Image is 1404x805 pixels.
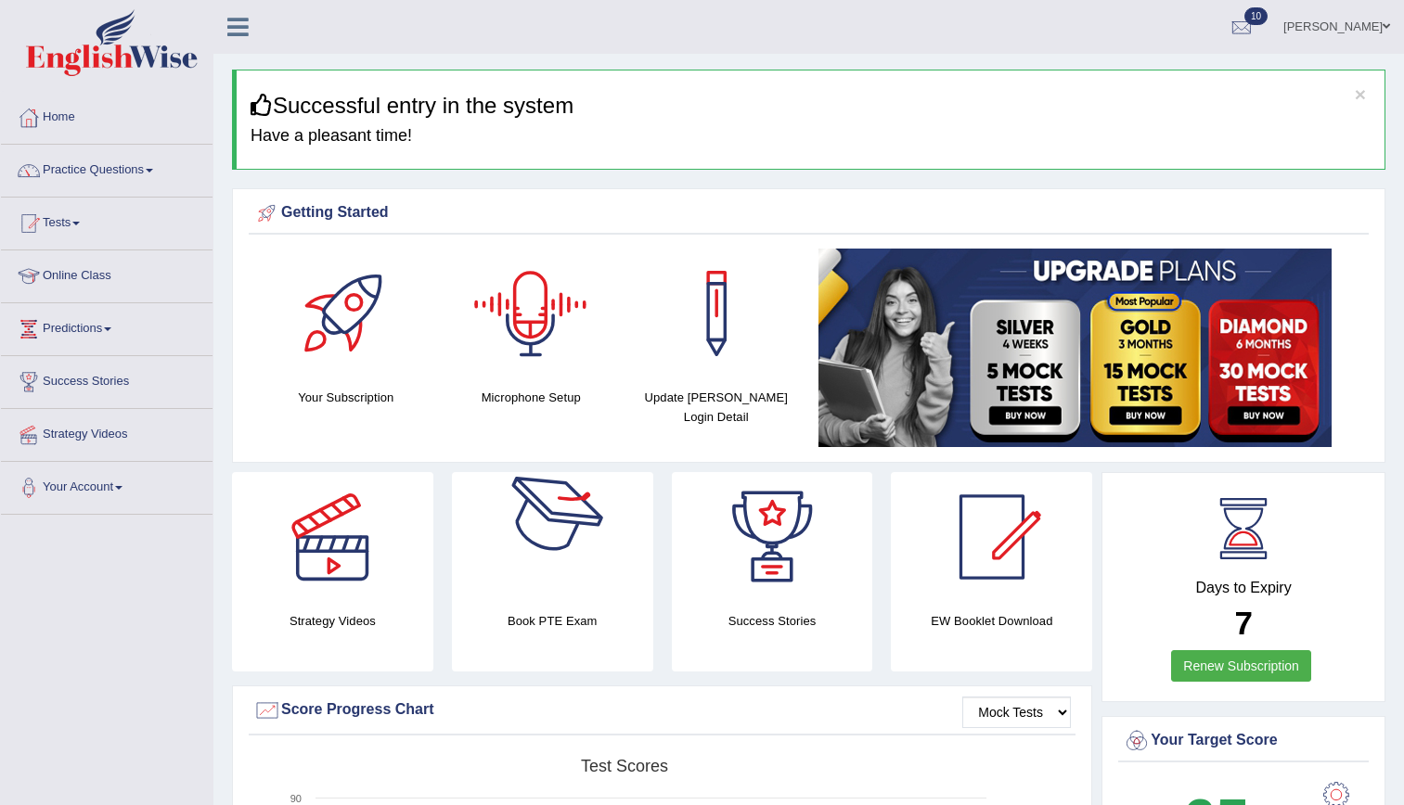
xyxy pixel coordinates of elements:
[1,250,213,297] a: Online Class
[232,611,433,631] h4: Strategy Videos
[1,356,213,402] a: Success Stories
[253,696,1071,724] div: Score Progress Chart
[1,303,213,350] a: Predictions
[263,388,430,407] h4: Your Subscription
[1123,727,1364,755] div: Your Target Score
[1244,7,1268,25] span: 10
[251,127,1371,146] h4: Have a pleasant time!
[581,757,668,775] tspan: Test scores
[1,198,213,244] a: Tests
[290,793,302,804] text: 90
[1,92,213,138] a: Home
[1,462,213,508] a: Your Account
[448,388,615,407] h4: Microphone Setup
[1,409,213,455] a: Strategy Videos
[1123,580,1364,596] h4: Days to Expiry
[251,94,1371,118] h3: Successful entry in the system
[1234,605,1252,641] b: 7
[253,199,1364,227] div: Getting Started
[452,611,653,631] h4: Book PTE Exam
[1,145,213,191] a: Practice Questions
[633,388,800,427] h4: Update [PERSON_NAME] Login Detail
[818,249,1332,447] img: small5.jpg
[891,611,1092,631] h4: EW Booklet Download
[1171,650,1311,682] a: Renew Subscription
[1355,84,1366,104] button: ×
[672,611,873,631] h4: Success Stories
